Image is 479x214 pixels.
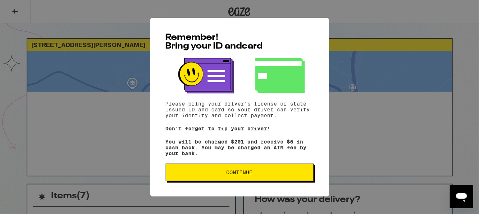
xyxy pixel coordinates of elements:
[166,126,314,131] p: Don't forget to tip your driver!
[166,139,314,156] p: You will be charged $201 and receive $5 in cash back. You may be charged an ATM fee by your bank.
[166,164,314,181] button: Continue
[227,170,253,175] span: Continue
[166,33,263,51] span: Remember! Bring your ID and card
[450,185,473,208] iframe: Button to launch messaging window
[166,101,314,118] p: Please bring your driver's license or state issued ID and card so your driver can verify your ide...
